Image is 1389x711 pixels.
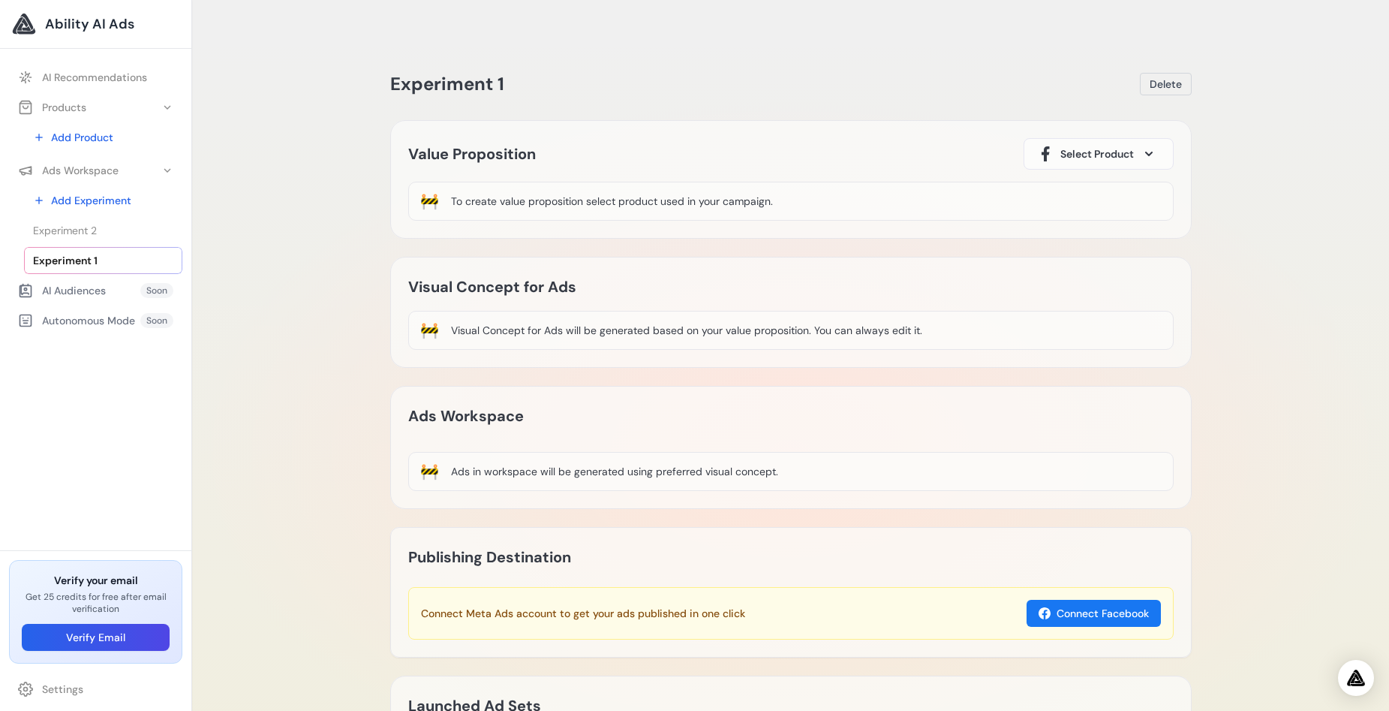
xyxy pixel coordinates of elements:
div: 🚧 [420,320,439,341]
div: Autonomous Mode [18,313,135,328]
button: Verify Email [22,624,170,651]
div: 🚧 [420,191,439,212]
button: Delete [1140,73,1192,95]
a: Experiment 1 [24,247,182,274]
h2: Ads Workspace [408,404,524,428]
span: Delete [1150,77,1182,92]
h2: Visual Concept for Ads [408,275,791,299]
p: Get 25 credits for free after email verification [22,591,170,615]
div: Products [18,100,86,115]
div: AI Audiences [18,283,106,298]
span: Experiment 1 [390,72,504,95]
div: Ads in workspace will be generated using preferred visual concept. [451,464,778,479]
button: Select Product [1024,138,1174,170]
button: Products [9,94,182,121]
span: Ability AI Ads [45,14,134,35]
a: Experiment 2 [24,217,182,244]
a: AI Recommendations [9,64,182,91]
h2: Value Proposition [408,142,536,166]
button: Connect Facebook [1027,600,1161,627]
span: Soon [140,313,173,328]
h2: Publishing Destination [408,545,571,569]
h3: Verify your email [22,573,170,588]
a: Add Experiment [24,187,182,214]
button: Ads Workspace [9,157,182,184]
span: Experiment 1 [33,253,98,268]
div: 🚧 [420,461,439,482]
a: Add Product [24,124,182,151]
h3: Connect Meta Ads account to get your ads published in one click [421,606,745,621]
span: Select Product [1060,146,1134,161]
div: To create value proposition select product used in your campaign. [451,194,773,209]
a: Settings [9,676,182,703]
span: Soon [140,283,173,298]
div: Visual Concept for Ads will be generated based on your value proposition. You can always edit it. [451,323,922,338]
a: Ability AI Ads [12,12,179,36]
div: Open Intercom Messenger [1338,660,1374,696]
span: Experiment 2 [33,223,97,238]
div: Ads Workspace [18,163,119,178]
